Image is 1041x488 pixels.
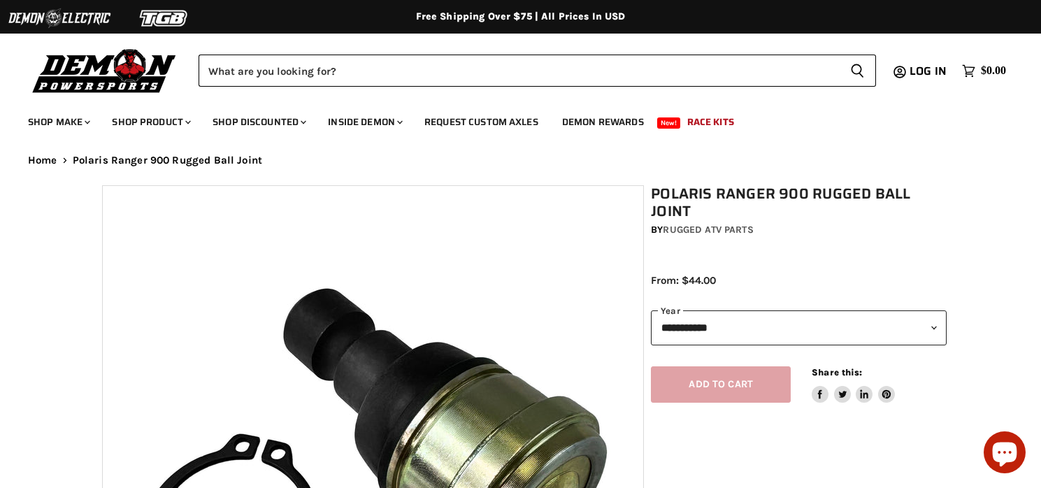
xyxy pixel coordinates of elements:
[663,224,753,236] a: Rugged ATV Parts
[17,108,99,136] a: Shop Make
[17,102,1003,136] ul: Main menu
[101,108,199,136] a: Shop Product
[839,55,876,87] button: Search
[112,5,217,31] img: TGB Logo 2
[199,55,876,87] form: Product
[812,366,895,403] aside: Share this:
[812,367,862,378] span: Share this:
[651,274,716,287] span: From: $44.00
[28,45,181,95] img: Demon Powersports
[657,117,681,129] span: New!
[7,5,112,31] img: Demon Electric Logo 2
[317,108,411,136] a: Inside Demon
[651,310,947,345] select: year
[73,155,262,166] span: Polaris Ranger 900 Rugged Ball Joint
[910,62,947,80] span: Log in
[202,108,315,136] a: Shop Discounted
[677,108,745,136] a: Race Kits
[651,185,947,220] h1: Polaris Ranger 900 Rugged Ball Joint
[414,108,549,136] a: Request Custom Axles
[903,65,955,78] a: Log in
[28,155,57,166] a: Home
[552,108,654,136] a: Demon Rewards
[981,64,1006,78] span: $0.00
[955,61,1013,81] a: $0.00
[199,55,839,87] input: Search
[651,222,947,238] div: by
[979,431,1030,477] inbox-online-store-chat: Shopify online store chat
